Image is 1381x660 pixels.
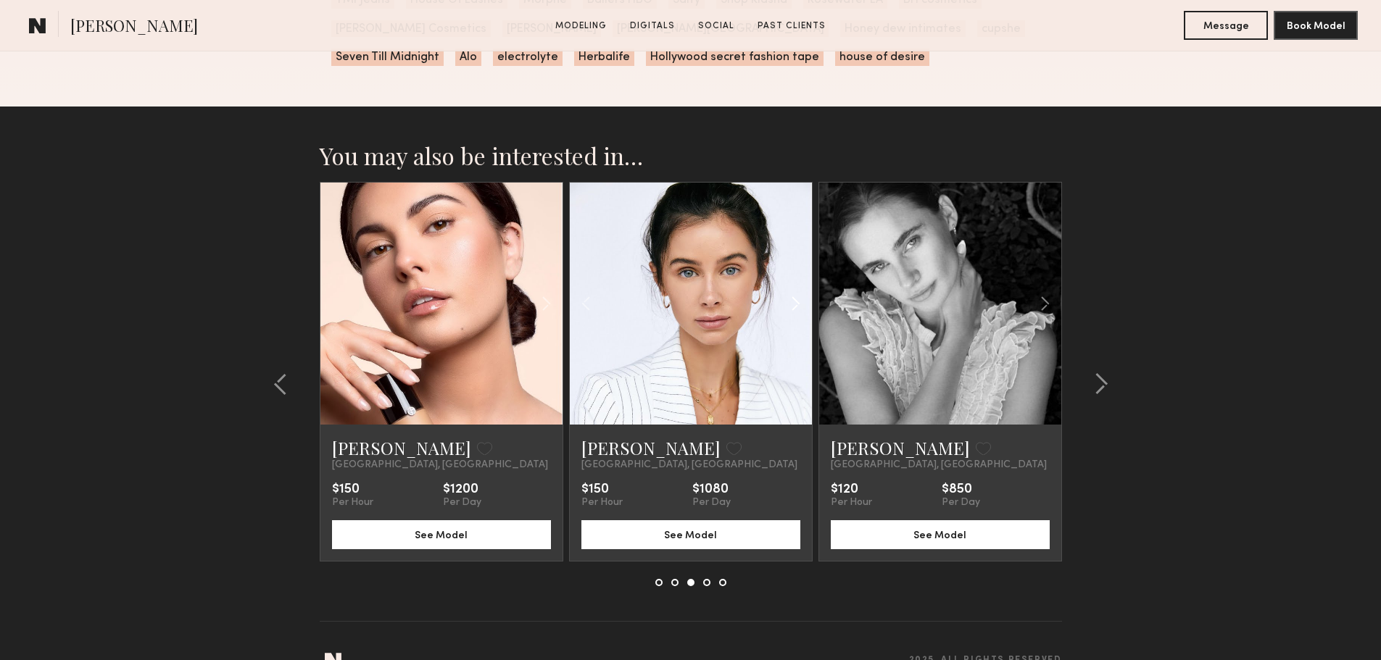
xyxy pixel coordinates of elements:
a: Digitals [624,20,681,33]
span: Alo [455,49,481,66]
a: See Model [831,528,1050,540]
button: Message [1184,11,1268,40]
div: $1080 [692,483,731,497]
h2: You may also be interested in… [320,141,1062,170]
a: [PERSON_NAME] [581,436,721,459]
div: Per Day [942,497,980,509]
span: house of desire [835,49,929,66]
a: [PERSON_NAME] [332,436,471,459]
span: [PERSON_NAME] [70,14,198,40]
a: [PERSON_NAME] [831,436,970,459]
div: $120 [831,483,872,497]
span: electrolyte [493,49,563,66]
span: Herbalife [574,49,634,66]
div: Per Day [692,497,731,509]
a: Social [692,20,740,33]
button: See Model [332,520,551,549]
a: Modeling [550,20,613,33]
span: [GEOGRAPHIC_DATA], [GEOGRAPHIC_DATA] [581,459,797,471]
span: [GEOGRAPHIC_DATA], [GEOGRAPHIC_DATA] [332,459,548,471]
a: See Model [581,528,800,540]
a: Past Clients [752,20,831,33]
button: See Model [831,520,1050,549]
span: [GEOGRAPHIC_DATA], [GEOGRAPHIC_DATA] [831,459,1047,471]
button: Book Model [1274,11,1358,40]
div: $1200 [443,483,481,497]
div: $150 [581,483,623,497]
div: Per Hour [332,497,373,509]
span: Seven Till Midnight [331,49,444,66]
span: Hollywood secret fashion tape [646,49,824,66]
div: $850 [942,483,980,497]
a: See Model [332,528,551,540]
div: Per Hour [831,497,872,509]
div: $150 [332,483,373,497]
a: Book Model [1274,19,1358,31]
div: Per Day [443,497,481,509]
button: See Model [581,520,800,549]
div: Per Hour [581,497,623,509]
